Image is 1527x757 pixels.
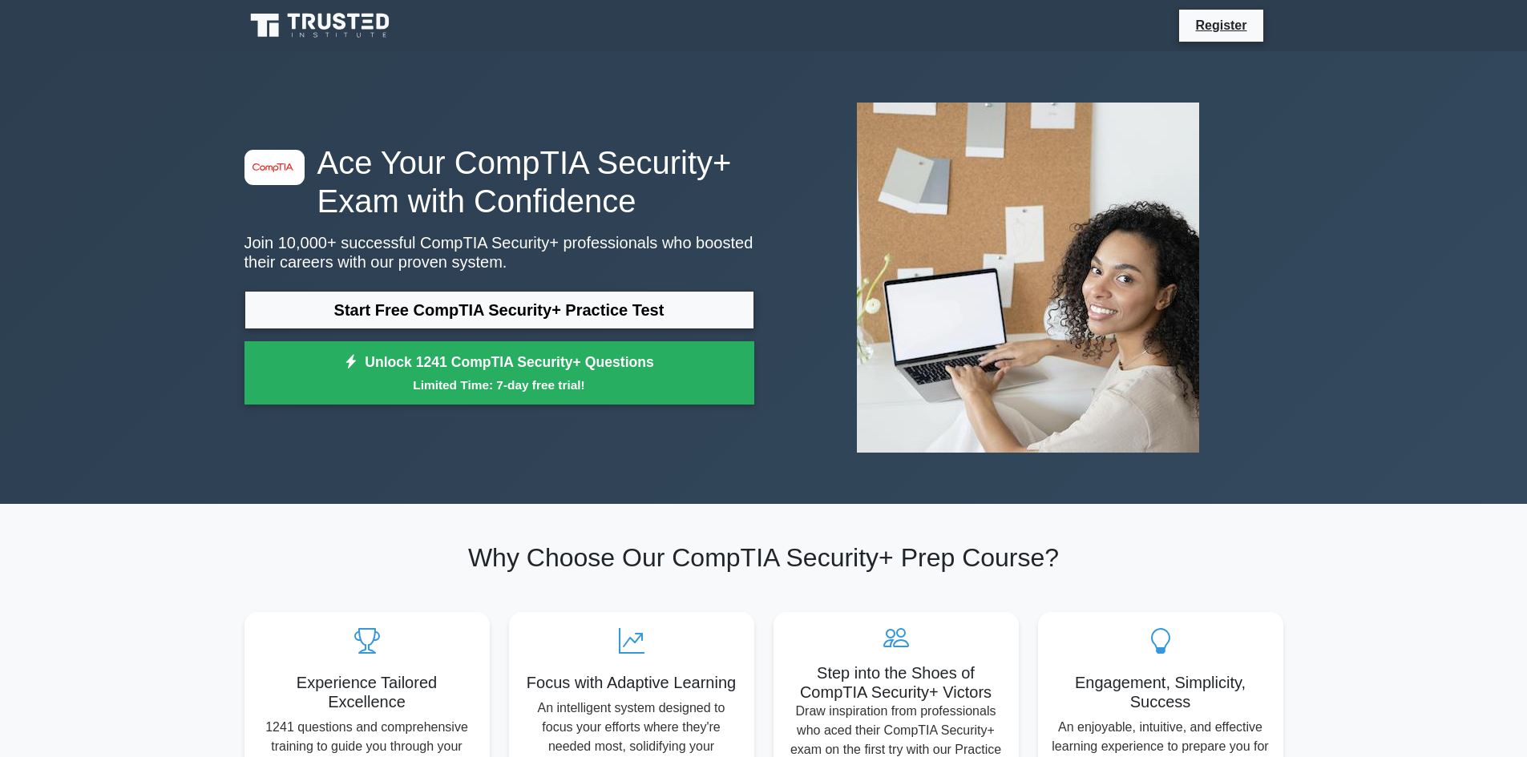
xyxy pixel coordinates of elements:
[244,341,754,405] a: Unlock 1241 CompTIA Security+ QuestionsLimited Time: 7-day free trial!
[244,233,754,272] p: Join 10,000+ successful CompTIA Security+ professionals who boosted their careers with our proven...
[786,663,1006,702] h5: Step into the Shoes of CompTIA Security+ Victors
[1186,15,1256,35] a: Register
[244,542,1283,573] h2: Why Choose Our CompTIA Security+ Prep Course?
[522,673,741,692] h5: Focus with Adaptive Learning
[265,376,734,394] small: Limited Time: 7-day free trial!
[244,291,754,329] a: Start Free CompTIA Security+ Practice Test
[257,673,477,711] h5: Experience Tailored Excellence
[1051,673,1270,711] h5: Engagement, Simplicity, Success
[244,143,754,220] h1: Ace Your CompTIA Security+ Exam with Confidence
